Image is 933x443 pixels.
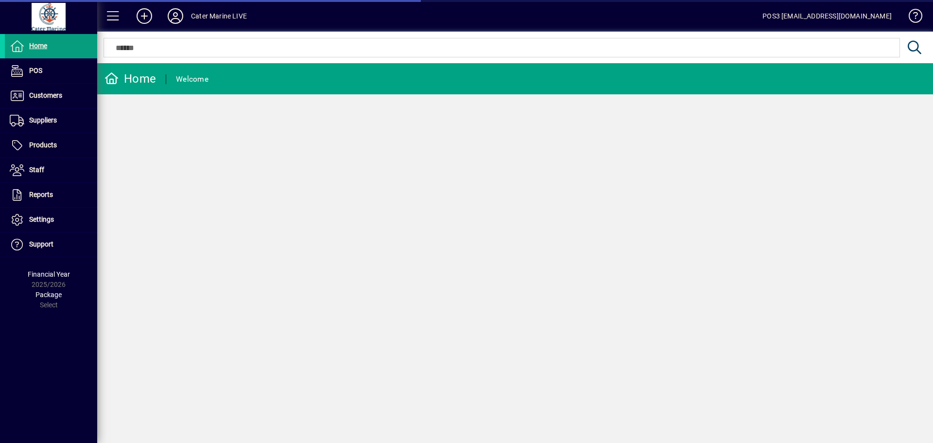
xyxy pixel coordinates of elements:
[5,183,97,207] a: Reports
[29,91,62,99] span: Customers
[29,42,47,50] span: Home
[5,158,97,182] a: Staff
[29,141,57,149] span: Products
[762,8,892,24] div: POS3 [EMAIL_ADDRESS][DOMAIN_NAME]
[28,270,70,278] span: Financial Year
[29,67,42,74] span: POS
[5,84,97,108] a: Customers
[29,215,54,223] span: Settings
[5,108,97,133] a: Suppliers
[29,191,53,198] span: Reports
[901,2,921,34] a: Knowledge Base
[5,59,97,83] a: POS
[29,116,57,124] span: Suppliers
[104,71,156,87] div: Home
[176,71,208,87] div: Welcome
[160,7,191,25] button: Profile
[29,166,44,174] span: Staff
[29,240,53,248] span: Support
[5,232,97,257] a: Support
[5,133,97,158] a: Products
[129,7,160,25] button: Add
[5,208,97,232] a: Settings
[35,291,62,299] span: Package
[191,8,247,24] div: Cater Marine LIVE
